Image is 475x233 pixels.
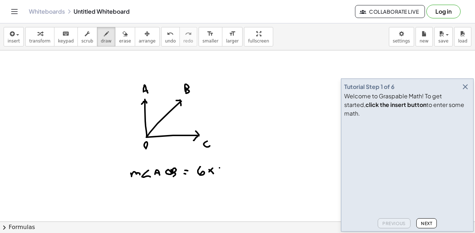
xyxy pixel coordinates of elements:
span: new [419,39,429,44]
a: Whiteboards [29,8,65,15]
button: redoredo [179,27,197,46]
b: click the insert button [365,101,426,108]
button: fullscreen [244,27,273,46]
button: scrub [77,27,97,46]
button: format_sizesmaller [199,27,222,46]
span: keypad [58,39,74,44]
i: keyboard [62,30,69,38]
div: Tutorial Step 1 of 6 [344,82,395,91]
div: Welcome to Graspable Math! To get started, to enter some math. [344,92,470,118]
button: Log in [426,5,461,18]
button: Toggle navigation [9,6,20,17]
span: Next [421,221,432,226]
span: draw [101,39,112,44]
span: fullscreen [248,39,269,44]
button: insert [4,27,24,46]
span: save [438,39,448,44]
span: arrange [139,39,156,44]
span: redo [183,39,193,44]
button: settings [389,27,414,46]
button: undoundo [161,27,180,46]
i: redo [185,30,192,38]
button: Collaborate Live [355,5,425,18]
span: smaller [203,39,218,44]
button: new [416,27,433,46]
button: Next [416,218,437,228]
button: format_sizelarger [222,27,243,46]
button: save [434,27,453,46]
button: erase [115,27,135,46]
span: settings [393,39,410,44]
span: insert [8,39,20,44]
button: arrange [135,27,160,46]
button: keyboardkeypad [54,27,78,46]
span: transform [29,39,50,44]
span: erase [119,39,131,44]
span: Collaborate Live [361,8,419,15]
i: format_size [207,30,214,38]
i: format_size [229,30,236,38]
span: scrub [81,39,93,44]
span: undo [165,39,176,44]
i: undo [167,30,174,38]
span: load [458,39,467,44]
button: draw [97,27,116,46]
span: larger [226,39,239,44]
button: transform [25,27,54,46]
button: load [454,27,471,46]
